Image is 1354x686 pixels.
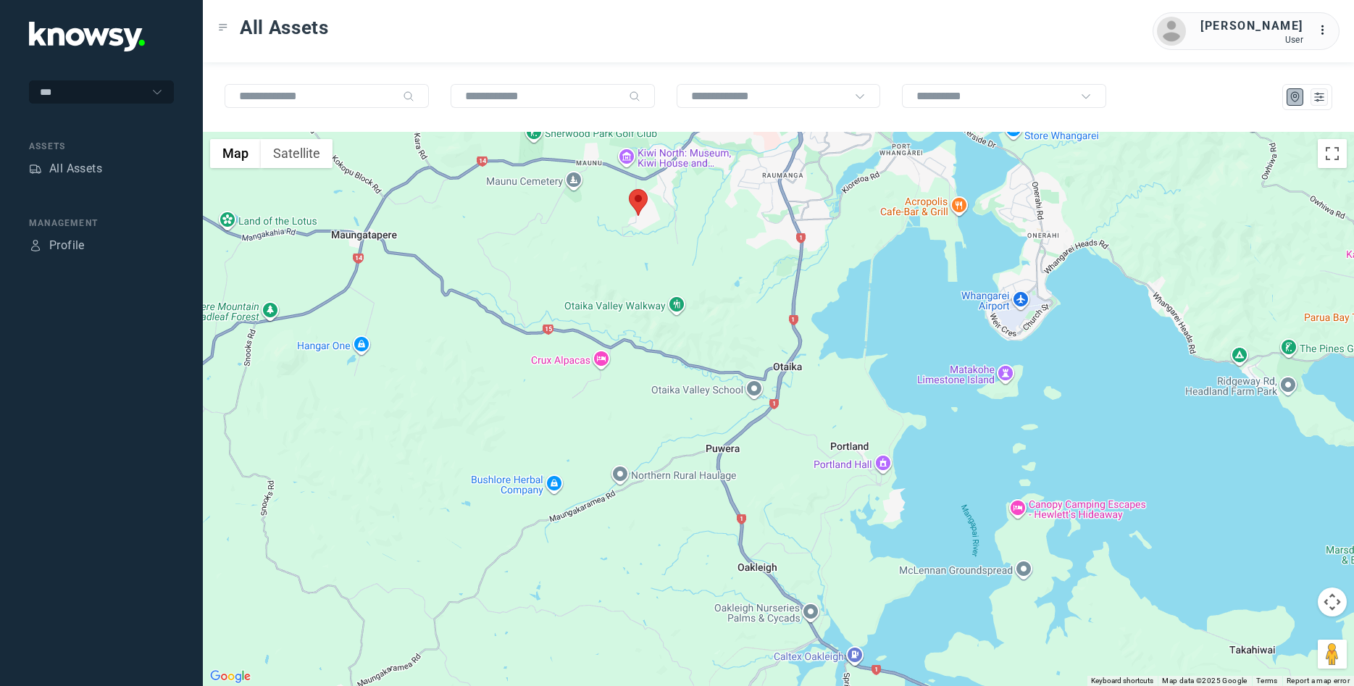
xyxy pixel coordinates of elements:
[1200,17,1303,35] div: [PERSON_NAME]
[261,139,333,168] button: Show satellite imagery
[1256,677,1278,685] a: Terms (opens in new tab)
[29,162,42,175] div: Assets
[1289,91,1302,104] div: Map
[49,237,85,254] div: Profile
[240,14,329,41] span: All Assets
[1318,139,1347,168] button: Toggle fullscreen view
[1318,640,1347,669] button: Drag Pegman onto the map to open Street View
[1319,25,1333,35] tspan: ...
[206,667,254,686] a: Open this area in Google Maps (opens a new window)
[29,239,42,252] div: Profile
[29,217,174,230] div: Management
[29,22,145,51] img: Application Logo
[1287,677,1350,685] a: Report a map error
[1313,91,1326,104] div: List
[218,22,228,33] div: Toggle Menu
[1200,35,1303,45] div: User
[1091,676,1153,686] button: Keyboard shortcuts
[1157,17,1186,46] img: avatar.png
[29,237,85,254] a: ProfileProfile
[1318,587,1347,616] button: Map camera controls
[403,91,414,102] div: Search
[29,160,102,177] a: AssetsAll Assets
[206,667,254,686] img: Google
[629,91,640,102] div: Search
[29,140,174,153] div: Assets
[210,139,261,168] button: Show street map
[1318,22,1335,41] div: :
[49,160,102,177] div: All Assets
[1318,22,1335,39] div: :
[1162,677,1247,685] span: Map data ©2025 Google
